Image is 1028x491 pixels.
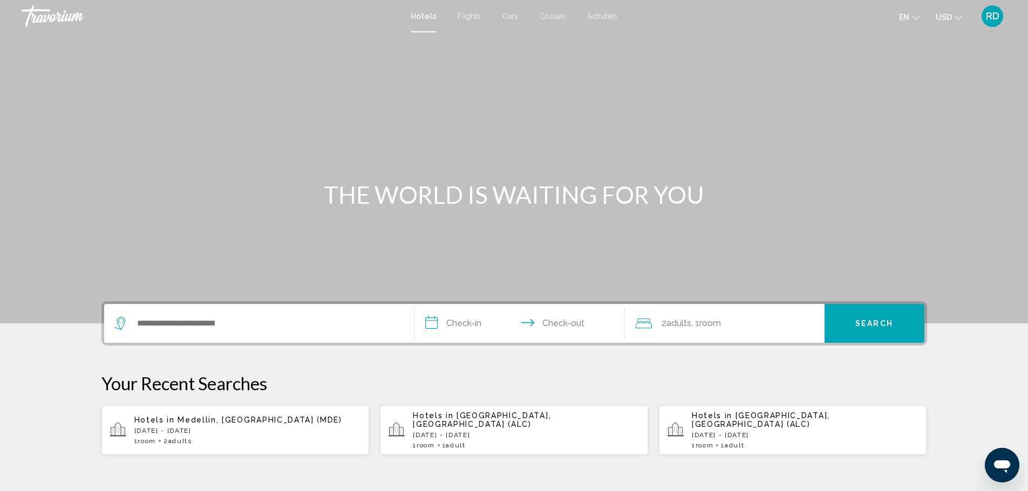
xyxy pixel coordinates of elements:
[502,12,518,20] a: Cars
[134,427,361,434] p: [DATE] - [DATE]
[666,318,691,328] span: Adults
[178,416,342,424] span: Medellin, [GEOGRAPHIC_DATA] (MDE)
[164,437,192,445] span: 2
[411,12,436,20] a: Hotels
[625,304,825,343] button: Travelers: 2 adults, 0 children
[413,441,434,449] span: 1
[540,12,566,20] a: Cruises
[855,320,893,328] span: Search
[662,316,691,331] span: 2
[104,304,924,343] div: Search widget
[414,304,625,343] button: Check in and out dates
[985,448,1019,482] iframe: Button to launch messaging window
[899,13,909,22] span: en
[699,318,721,328] span: Room
[696,441,714,449] span: Room
[134,416,175,424] span: Hotels in
[446,441,465,449] span: Adult
[692,411,830,428] span: [GEOGRAPHIC_DATA], [GEOGRAPHIC_DATA] (ALC)
[936,9,962,25] button: Change currency
[134,437,156,445] span: 1
[986,11,999,22] span: RD
[417,441,435,449] span: Room
[442,441,466,449] span: 1
[168,437,192,445] span: Adults
[380,405,648,455] button: Hotels in [GEOGRAPHIC_DATA], [GEOGRAPHIC_DATA] (ALC)[DATE] - [DATE]1Room1Adult
[692,441,713,449] span: 1
[587,12,617,20] a: Activities
[692,411,732,420] span: Hotels in
[101,372,927,394] p: Your Recent Searches
[312,181,717,209] h1: THE WORLD IS WAITING FOR YOU
[825,304,924,343] button: Search
[138,437,156,445] span: Room
[692,431,918,439] p: [DATE] - [DATE]
[458,12,481,20] a: Flights
[659,405,927,455] button: Hotels in [GEOGRAPHIC_DATA], [GEOGRAPHIC_DATA] (ALC)[DATE] - [DATE]1Room1Adult
[691,316,721,331] span: , 1
[721,441,744,449] span: 1
[978,5,1006,27] button: User Menu
[413,431,639,439] p: [DATE] - [DATE]
[899,9,920,25] button: Change language
[936,13,952,22] span: USD
[101,405,370,455] button: Hotels in Medellin, [GEOGRAPHIC_DATA] (MDE)[DATE] - [DATE]1Room2Adults
[413,411,453,420] span: Hotels in
[413,411,551,428] span: [GEOGRAPHIC_DATA], [GEOGRAPHIC_DATA] (ALC)
[725,441,744,449] span: Adult
[22,5,400,27] a: Travorium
